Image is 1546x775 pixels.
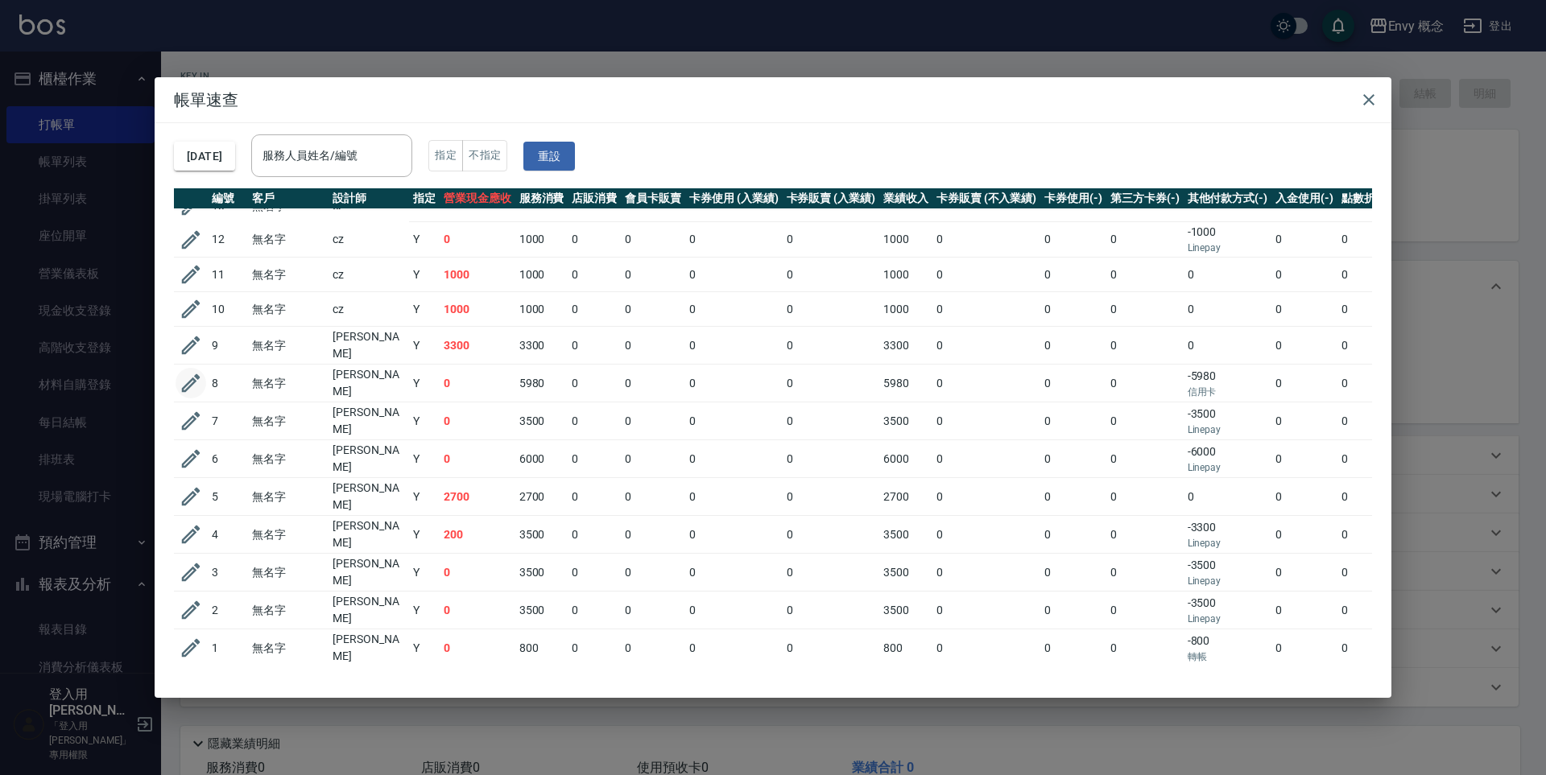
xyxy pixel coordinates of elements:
[1271,629,1337,667] td: 0
[621,478,685,516] td: 0
[409,478,440,516] td: Y
[329,592,409,629] td: [PERSON_NAME]
[1106,592,1184,629] td: 0
[428,140,463,171] button: 指定
[409,402,440,440] td: Y
[208,440,248,478] td: 6
[248,440,329,478] td: 無名字
[1271,292,1337,327] td: 0
[1271,592,1337,629] td: 0
[783,478,880,516] td: 0
[932,292,1040,327] td: 0
[568,478,621,516] td: 0
[1040,629,1106,667] td: 0
[783,188,880,209] th: 卡券販賣 (入業績)
[685,592,783,629] td: 0
[1184,402,1272,440] td: -3500
[208,592,248,629] td: 2
[685,629,783,667] td: 0
[1040,188,1106,209] th: 卡券使用(-)
[1184,258,1272,292] td: 0
[1271,402,1337,440] td: 0
[783,554,880,592] td: 0
[329,365,409,402] td: [PERSON_NAME]
[1106,188,1184,209] th: 第三方卡券(-)
[440,629,515,667] td: 0
[685,327,783,365] td: 0
[1188,649,1268,664] p: 轉帳
[783,402,880,440] td: 0
[879,365,932,402] td: 5980
[523,142,575,171] button: 重設
[248,188,329,209] th: 客戶
[1184,592,1272,629] td: -3500
[1271,478,1337,516] td: 0
[685,188,783,209] th: 卡券使用 (入業績)
[783,292,880,327] td: 0
[1188,612,1268,626] p: Linepay
[248,592,329,629] td: 無名字
[248,365,329,402] td: 無名字
[1337,292,1426,327] td: 0
[932,258,1040,292] td: 0
[1184,365,1272,402] td: -5980
[932,327,1040,365] td: 0
[783,629,880,667] td: 0
[329,258,409,292] td: cz
[440,327,515,365] td: 3300
[1337,258,1426,292] td: 0
[1337,402,1426,440] td: 0
[248,258,329,292] td: 無名字
[208,365,248,402] td: 8
[248,402,329,440] td: 無名字
[515,478,568,516] td: 2700
[515,629,568,667] td: 800
[783,365,880,402] td: 0
[329,222,409,258] td: cz
[1337,365,1426,402] td: 0
[1040,327,1106,365] td: 0
[1184,327,1272,365] td: 0
[329,327,409,365] td: [PERSON_NAME]
[1106,478,1184,516] td: 0
[1337,516,1426,554] td: 0
[515,222,568,258] td: 1000
[329,402,409,440] td: [PERSON_NAME]
[1184,516,1272,554] td: -3300
[1188,460,1268,475] p: Linepay
[568,188,621,209] th: 店販消費
[462,140,507,171] button: 不指定
[685,554,783,592] td: 0
[879,292,932,327] td: 1000
[1184,292,1272,327] td: 0
[515,402,568,440] td: 3500
[248,554,329,592] td: 無名字
[621,327,685,365] td: 0
[440,554,515,592] td: 0
[1106,258,1184,292] td: 0
[932,478,1040,516] td: 0
[1040,292,1106,327] td: 0
[440,592,515,629] td: 0
[568,516,621,554] td: 0
[409,188,440,209] th: 指定
[409,327,440,365] td: Y
[568,554,621,592] td: 0
[409,629,440,667] td: Y
[155,77,1391,122] h2: 帳單速查
[783,516,880,554] td: 0
[1337,440,1426,478] td: 0
[248,292,329,327] td: 無名字
[515,188,568,209] th: 服務消費
[1106,292,1184,327] td: 0
[685,516,783,554] td: 0
[1040,440,1106,478] td: 0
[932,516,1040,554] td: 0
[329,478,409,516] td: [PERSON_NAME]
[440,516,515,554] td: 200
[1184,478,1272,516] td: 0
[1337,188,1426,209] th: 點數折抵金額(-)
[515,440,568,478] td: 6000
[685,440,783,478] td: 0
[932,222,1040,258] td: 0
